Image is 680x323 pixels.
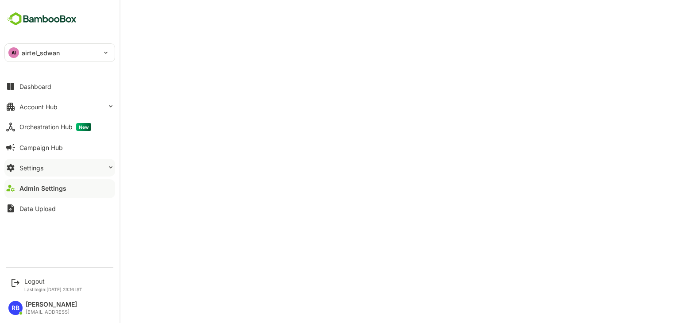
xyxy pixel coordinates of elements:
[4,98,115,115] button: Account Hub
[26,301,77,308] div: [PERSON_NAME]
[4,159,115,177] button: Settings
[26,309,77,315] div: [EMAIL_ADDRESS]
[76,123,91,131] span: New
[24,277,82,285] div: Logout
[19,205,56,212] div: Data Upload
[8,47,19,58] div: AI
[4,77,115,95] button: Dashboard
[8,301,23,315] div: RB
[4,118,115,136] button: Orchestration HubNew
[19,83,51,90] div: Dashboard
[4,138,115,156] button: Campaign Hub
[19,164,43,172] div: Settings
[4,11,79,27] img: BambooboxFullLogoMark.5f36c76dfaba33ec1ec1367b70bb1252.svg
[19,144,63,151] div: Campaign Hub
[19,123,91,131] div: Orchestration Hub
[4,200,115,217] button: Data Upload
[4,179,115,197] button: Admin Settings
[19,185,66,192] div: Admin Settings
[24,287,82,292] p: Last login: [DATE] 23:16 IST
[22,48,60,58] p: airtel_sdwan
[5,44,115,62] div: AIairtel_sdwan
[19,103,58,111] div: Account Hub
